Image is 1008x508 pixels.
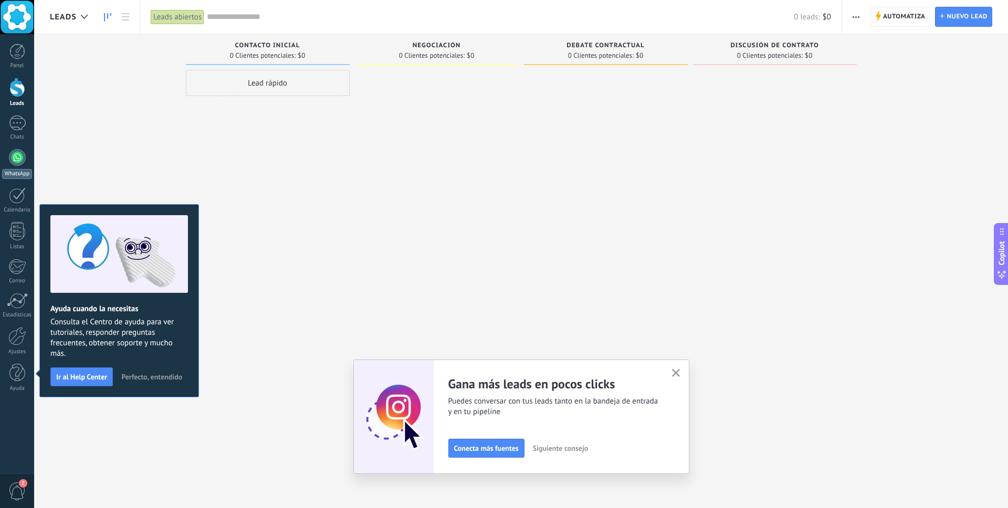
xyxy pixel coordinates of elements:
[805,52,812,59] span: $0
[568,52,634,59] span: 0 Clientes potenciales:
[360,42,513,51] div: Negociación
[56,373,107,380] span: Ir al Help Center
[2,348,33,355] div: Ajustes
[947,7,988,26] span: Nuevo lead
[533,444,588,452] span: Siguiente consejo
[566,42,644,49] span: Debate contractual
[454,444,519,452] span: Conecta más fuentes
[794,12,820,22] span: 0 leads:
[413,42,461,49] span: Negociación
[117,7,134,27] a: Lista
[2,100,33,107] div: Leads
[298,52,305,59] span: $0
[117,369,187,385] button: Perfecto, entendido
[19,479,27,488] span: 2
[2,169,32,179] div: WhatsApp
[2,207,33,214] div: Calendario
[883,7,926,26] span: Automatiza
[636,52,643,59] span: $0
[191,42,344,51] div: Contacto inicial
[230,52,296,59] span: 0 Clientes potenciales:
[151,9,204,25] div: Leads abiertos
[235,42,300,49] span: Contacto inicial
[50,317,188,359] span: Consulta el Centro de ayuda para ver tutoriales, responder preguntas frecuentes, obtener soporte ...
[186,70,350,96] div: Lead rápido
[2,62,33,69] div: Panel
[448,396,659,417] span: Puedes conversar con tus leads tanto en la bandeja de entrada y en tu pipeline
[848,7,864,27] button: Más
[2,244,33,250] div: Listas
[996,241,1007,266] span: Copilot
[737,52,803,59] span: 0 Clientes potenciales:
[2,278,33,284] div: Correo
[529,42,682,51] div: Debate contractual
[448,439,524,458] button: Conecta más fuentes
[870,7,930,27] a: Automatiza
[121,373,182,380] span: Perfecto, entendido
[399,52,465,59] span: 0 Clientes potenciales:
[50,367,113,386] button: Ir al Help Center
[730,42,818,49] span: Discusión de contrato
[2,385,33,392] div: Ayuda
[50,12,77,22] span: Leads
[935,7,992,27] a: Nuevo lead
[528,440,593,456] button: Siguiente consejo
[99,7,117,27] a: Leads
[2,134,33,141] div: Chats
[2,312,33,319] div: Estadísticas
[823,12,831,22] span: $0
[467,52,474,59] span: $0
[698,42,852,51] div: Discusión de contrato
[448,376,659,392] h2: Gana más leads en pocos clicks
[50,304,188,314] h2: Ayuda cuando la necesitas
